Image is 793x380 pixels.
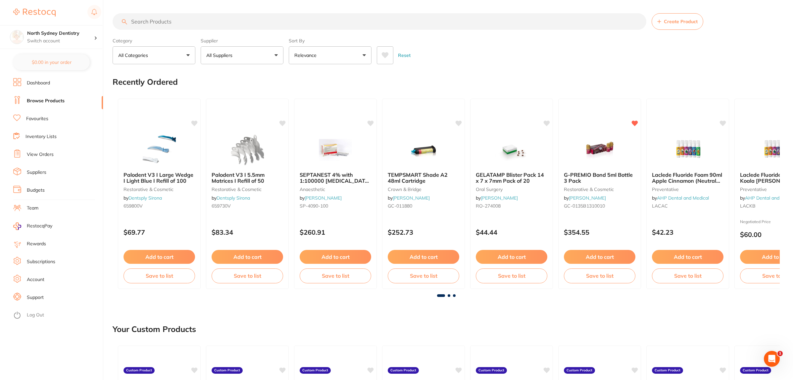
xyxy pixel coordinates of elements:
a: Dentsply Sirona [128,195,162,201]
a: Suppliers [27,169,46,176]
small: restorative & cosmetic [212,187,283,192]
a: RestocqPay [13,222,52,230]
img: Palodent V3 I Large Wedge I Light Blue I Refill of 100 [138,133,181,166]
b: Palodent V3 I 5.5mm Matrices I Refill of 50 [212,172,283,184]
label: Supplier [201,38,283,44]
a: Account [27,276,44,283]
a: Support [27,294,44,301]
button: Relevance [289,46,372,64]
p: $42.23 [652,228,723,236]
a: AHP Dental and Medical [657,195,709,201]
a: Team [27,205,38,212]
small: 659730V [212,203,283,209]
a: Inventory Lists [25,133,57,140]
button: Save to list [652,268,723,283]
p: $69.77 [124,228,195,236]
iframe: Intercom live chat [764,351,780,367]
p: $44.44 [476,228,547,236]
a: [PERSON_NAME] [393,195,430,201]
label: Custom Product [124,367,155,374]
img: GELATAMP Blister Pack 14 x 7 x 7mm Pack of 20 [490,133,533,166]
span: by [388,195,430,201]
p: All Suppliers [206,52,235,59]
button: Add to cart [564,250,635,264]
b: G-PREMIO Bond 5ml Bottle 3 Pack [564,172,635,184]
span: 1 [777,351,783,356]
button: All Categories [113,46,195,64]
label: Custom Product [652,367,683,374]
a: Log Out [27,312,44,318]
label: Custom Product [300,367,331,374]
span: RestocqPay [27,223,52,229]
img: Palodent V3 I 5.5mm Matrices I Refill of 50 [226,133,269,166]
button: All Suppliers [201,46,283,64]
small: restorative & cosmetic [564,187,635,192]
small: preventative [652,187,723,192]
small: LACAC [652,203,723,209]
span: by [300,195,342,201]
img: G-PREMIO Bond 5ml Bottle 3 Pack [578,133,621,166]
a: View Orders [27,151,54,158]
span: by [564,195,606,201]
b: Laclede Fluoride Foam 90ml Apple Cinnamon (Neutral pH) [652,172,723,184]
input: Search Products [113,13,646,30]
label: Category [113,38,195,44]
b: SEPTANEST 4% with 1:100000 adrenalin 2.2ml 2xBox 50 GOLD [300,172,371,184]
a: Dashboard [27,80,50,86]
button: Add to cart [212,250,283,264]
h2: Recently Ordered [113,77,178,87]
button: Save to list [476,268,547,283]
span: by [124,195,162,201]
img: North Sydney Dentistry [10,30,24,44]
small: RO-274008 [476,203,547,209]
a: Favourites [26,116,48,122]
button: Add to cart [124,250,195,264]
small: GC-0135B1310010 [564,203,635,209]
small: GC-011880 [388,203,459,209]
button: Save to list [124,268,195,283]
span: by [652,195,709,201]
a: Restocq Logo [13,5,56,20]
button: Add to cart [652,250,723,264]
p: $83.34 [212,228,283,236]
a: Browse Products [27,98,65,104]
button: Save to list [388,268,459,283]
button: $0.00 in your order [13,54,90,70]
small: oral surgery [476,187,547,192]
h2: Your Custom Products [113,325,196,334]
img: Laclede Fluoride Foam 90ml Apple Cinnamon (Neutral pH) [666,133,709,166]
a: [PERSON_NAME] [305,195,342,201]
button: Reset [396,46,413,64]
button: Create Product [652,13,703,30]
b: Palodent V3 I Large Wedge I Light Blue I Refill of 100 [124,172,195,184]
p: $252.73 [388,228,459,236]
a: Budgets [27,187,45,194]
img: SEPTANEST 4% with 1:100000 adrenalin 2.2ml 2xBox 50 GOLD [314,133,357,166]
p: All Categories [118,52,151,59]
small: SP-4090-100 [300,203,371,209]
a: [PERSON_NAME] [569,195,606,201]
span: Create Product [664,19,698,24]
p: $354.55 [564,228,635,236]
button: Save to list [300,268,371,283]
small: restorative & cosmetic [124,187,195,192]
span: by [476,195,518,201]
img: TEMPSMART Shade A2 48ml Cartridge [402,133,445,166]
span: by [212,195,250,201]
h4: North Sydney Dentistry [27,30,94,37]
button: Add to cart [388,250,459,264]
label: Custom Product [212,367,243,374]
a: Rewards [27,241,46,247]
button: Add to cart [300,250,371,264]
button: Save to list [564,268,635,283]
a: [PERSON_NAME] [481,195,518,201]
small: anaesthetic [300,187,371,192]
label: Custom Product [564,367,595,374]
p: Switch account [27,38,94,44]
button: Add to cart [476,250,547,264]
a: Subscriptions [27,259,55,265]
b: GELATAMP Blister Pack 14 x 7 x 7mm Pack of 20 [476,172,547,184]
p: Relevance [294,52,319,59]
b: TEMPSMART Shade A2 48ml Cartridge [388,172,459,184]
p: $260.91 [300,228,371,236]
